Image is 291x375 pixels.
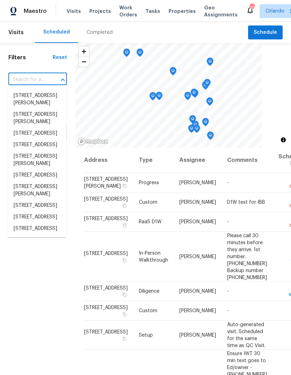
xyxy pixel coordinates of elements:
button: Toggle attribution [279,136,288,144]
button: Zoom out [79,57,89,67]
button: Copy Address [121,335,128,342]
button: Schedule [248,25,283,40]
span: Projects [89,8,111,15]
li: [STREET_ADDRESS][PERSON_NAME] [8,151,66,170]
span: Progress [139,180,159,185]
span: Maestro [24,8,47,15]
span: [PERSON_NAME] [179,219,216,224]
div: Map marker [207,132,214,142]
span: Work Orders [119,4,137,18]
span: Tasks [145,9,160,14]
span: Diligence [139,289,159,294]
li: [STREET_ADDRESS][PERSON_NAME] [8,90,66,109]
span: [STREET_ADDRESS] [84,286,128,291]
div: Map marker [207,58,214,68]
span: [PERSON_NAME] [179,289,216,294]
span: Setup [139,332,153,337]
span: [STREET_ADDRESS] [84,305,128,310]
span: Visits [67,8,81,15]
span: [PERSON_NAME] [179,180,216,185]
li: [STREET_ADDRESS] [8,170,66,181]
div: Map marker [202,81,209,92]
li: [STREET_ADDRESS][PERSON_NAME] [8,181,66,200]
span: - [227,308,229,313]
span: Visits [8,25,24,40]
th: Assignee [174,148,222,173]
div: Map marker [170,67,177,78]
button: Copy Address [121,257,128,263]
li: [STREET_ADDRESS] [8,200,66,211]
li: [STREET_ADDRESS][PERSON_NAME] [8,234,66,253]
th: Comments [222,148,273,173]
span: Schedule [254,28,277,37]
span: Properties [169,8,196,15]
div: Map marker [149,92,156,103]
button: Close [58,75,68,85]
span: In-Person Walkthrough [139,250,168,262]
div: Map marker [123,48,130,59]
span: - [227,289,229,294]
span: Please call 30 minutes before they arrive. 1st number. [PHONE_NUMBER] Backup number [PHONE_NUMBER] [227,233,267,280]
span: Custom [139,308,157,313]
li: [STREET_ADDRESS] [8,128,66,139]
th: Address [84,148,133,173]
div: Map marker [156,92,163,103]
canvas: Map [75,43,262,148]
span: Geo Assignments [204,4,238,18]
div: Map marker [202,118,209,129]
a: Mapbox homepage [77,137,108,145]
span: [PERSON_NAME] [179,200,216,205]
span: Custom [139,200,157,205]
li: [STREET_ADDRESS] [8,211,66,223]
div: Map marker [193,125,200,135]
div: Map marker [204,79,211,90]
div: Map marker [136,48,143,59]
div: Map marker [188,125,195,135]
div: Map marker [184,92,191,103]
span: Auto-generated visit. Scheduled for the same time as QC Visit. [227,322,266,348]
button: Copy Address [121,292,128,298]
span: Toggle attribution [281,136,285,144]
span: Orlando [266,8,284,15]
span: [STREET_ADDRESS] [84,329,128,334]
span: [STREET_ADDRESS][PERSON_NAME] [84,177,128,189]
button: Copy Address [121,311,128,317]
div: 30 [249,4,254,11]
li: [STREET_ADDRESS][PERSON_NAME] [8,109,66,128]
span: [PERSON_NAME] [179,308,216,313]
span: [PERSON_NAME] [179,254,216,259]
div: Completed [87,29,113,36]
span: [STREET_ADDRESS] [84,251,128,256]
th: Type [133,148,174,173]
span: - [227,180,229,185]
div: Scheduled [43,29,70,36]
div: Map marker [189,115,196,126]
li: [STREET_ADDRESS] [8,139,66,151]
div: Map marker [191,89,197,99]
h1: Filters [8,54,53,61]
li: [STREET_ADDRESS] [8,223,66,234]
div: Map marker [206,97,213,108]
span: [STREET_ADDRESS] [84,216,128,221]
button: Copy Address [121,203,128,209]
span: [STREET_ADDRESS] [84,197,128,202]
div: Reset [53,54,67,61]
span: D1W test for IBB [227,200,265,205]
span: [PERSON_NAME] [179,332,216,337]
button: Zoom in [79,46,89,57]
span: - [227,219,229,224]
input: Search for an address... [8,74,47,85]
button: Copy Address [121,183,128,189]
span: RaaS D1W [139,219,162,224]
div: Map marker [192,121,199,132]
button: Copy Address [121,222,128,228]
